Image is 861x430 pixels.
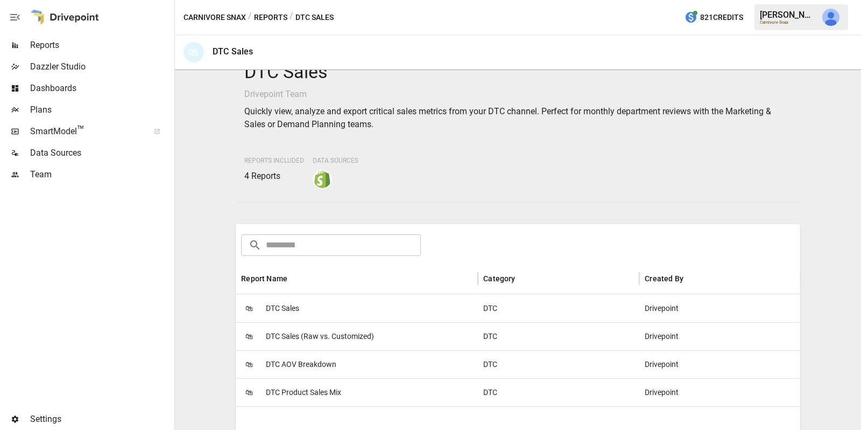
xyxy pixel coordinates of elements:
[30,168,172,181] span: Team
[244,157,304,164] span: Reports Included
[639,322,801,350] div: Drivepoint
[816,2,846,32] button: Julie Wilton
[290,11,293,24] div: /
[478,350,639,378] div: DTC
[478,322,639,350] div: DTC
[30,39,172,52] span: Reports
[680,8,747,27] button: 821Credits
[478,378,639,406] div: DTC
[266,379,341,406] span: DTC Product Sales Mix
[684,271,700,286] button: Sort
[30,413,172,426] span: Settings
[483,274,515,283] div: Category
[313,157,358,164] span: Data Sources
[184,11,246,24] button: Carnivore Snax
[30,103,172,116] span: Plans
[822,9,839,26] img: Julie Wilton
[241,356,257,372] span: 🛍
[760,20,816,25] div: Carnivore Snax
[241,300,257,316] span: 🛍
[639,350,801,378] div: Drivepoint
[516,271,531,286] button: Sort
[30,147,172,159] span: Data Sources
[266,295,299,322] span: DTC Sales
[77,123,84,137] span: ™
[248,11,252,24] div: /
[241,384,257,400] span: 🛍
[30,82,172,95] span: Dashboards
[30,60,172,73] span: Dazzler Studio
[639,294,801,322] div: Drivepoint
[314,171,331,188] img: shopify
[244,170,304,183] p: 4 Reports
[184,42,204,63] div: 🛍
[288,271,304,286] button: Sort
[244,88,792,101] p: Drivepoint Team
[760,10,816,20] div: [PERSON_NAME]
[700,11,743,24] span: 821 Credits
[266,351,336,378] span: DTC AOV Breakdown
[266,323,374,350] span: DTC Sales (Raw vs. Customized)
[213,46,253,57] div: DTC Sales
[30,125,142,138] span: SmartModel
[241,274,287,283] div: Report Name
[639,378,801,406] div: Drivepoint
[254,11,287,24] button: Reports
[241,328,257,344] span: 🛍
[244,105,792,131] p: Quickly view, analyze and export critical sales metrics from your DTC channel. Perfect for monthl...
[244,61,792,84] h4: DTC Sales
[478,294,639,322] div: DTC
[645,274,683,283] div: Created By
